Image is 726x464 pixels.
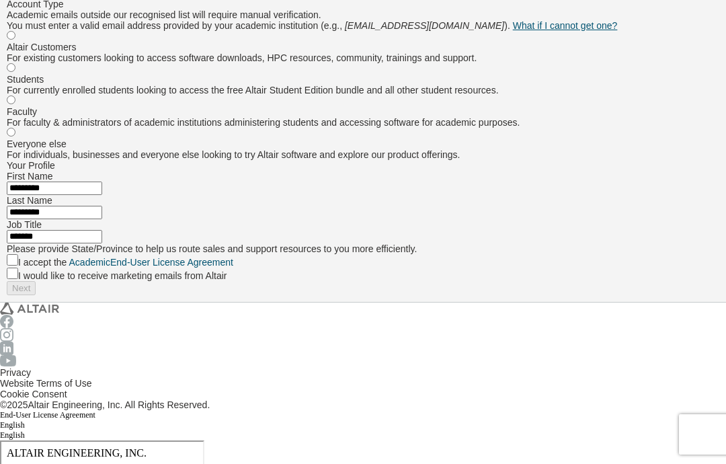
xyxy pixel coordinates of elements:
[7,219,42,230] label: Job Title
[69,257,233,268] a: Academic End-User License Agreement
[5,5,196,17] p: ALTAIR ENGINEERING, INC.
[7,117,719,128] div: For faculty & administrators of academic institutions administering students and accessing softwa...
[7,139,719,149] div: Everyone else
[7,106,719,117] div: Faculty
[18,270,227,281] label: I would like to receive marketing emails from Altair
[7,281,719,295] div: Read and acccept EULA to continue
[7,149,719,160] div: For individuals, businesses and everyone else looking to try Altair software and explore our prod...
[7,160,719,171] div: Your Profile
[345,20,504,31] span: [EMAIL_ADDRESS][DOMAIN_NAME]
[7,171,52,182] label: First Name
[7,74,719,85] div: Students
[5,28,196,52] p: ALTAIR ONE STUDENT EDITION SOFTWARE LICENSE AGREEMENT
[7,195,52,206] label: Last Name
[513,20,618,31] a: What if I cannot get one?
[18,257,233,268] label: I accept the
[7,9,719,20] div: Academic emails outside our recognised list will require manual verification.
[7,42,719,52] div: Altair Customers
[7,20,719,31] div: You must enter a valid email address provided by your academic institution (e.g., ).
[7,281,36,295] button: Next
[7,243,719,254] div: Please provide State/Province to help us route sales and support resources to you more efficiently.
[7,52,719,63] div: For existing customers looking to access software downloads, HPC resources, community, trainings ...
[7,85,719,95] div: For currently enrolled students looking to access the free Altair Student Edition bundle and all ...
[5,63,196,75] p: (Rev. [DATE])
